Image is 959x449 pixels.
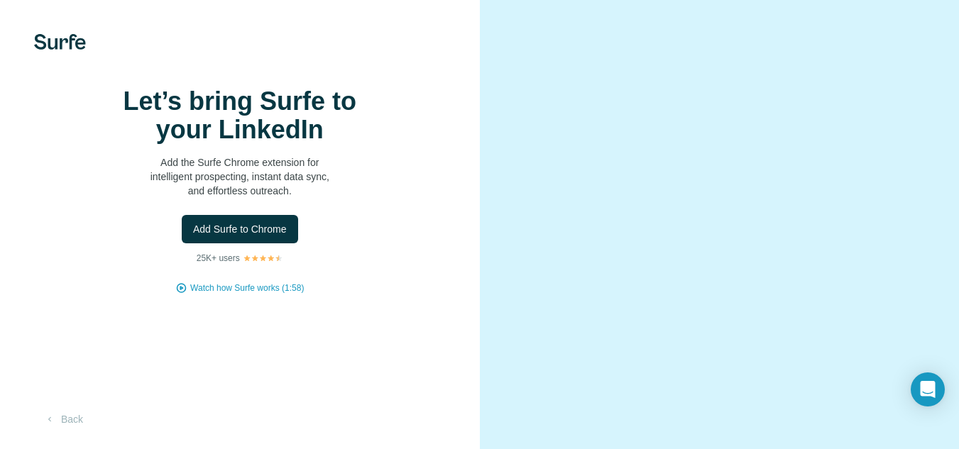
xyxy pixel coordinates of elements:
img: Surfe's logo [34,34,86,50]
p: Add the Surfe Chrome extension for intelligent prospecting, instant data sync, and effortless out... [98,155,382,198]
img: Rating Stars [243,254,283,262]
p: 25K+ users [197,252,240,265]
div: Open Intercom Messenger [911,372,945,406]
h1: Let’s bring Surfe to your LinkedIn [98,87,382,144]
button: Back [34,406,93,432]
button: Add Surfe to Chrome [182,215,298,243]
button: Watch how Surfe works (1:58) [190,282,304,294]
span: Add Surfe to Chrome [193,222,287,236]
